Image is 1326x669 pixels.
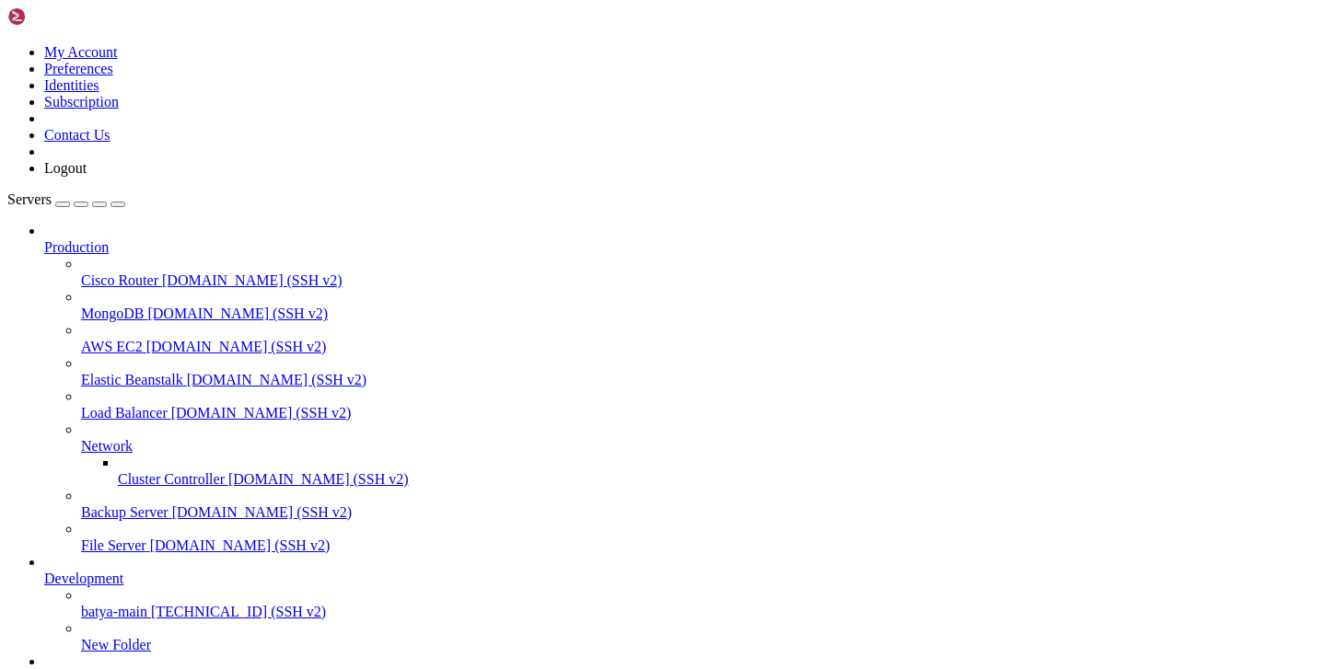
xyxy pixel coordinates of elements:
[81,272,158,288] span: Cisco Router
[150,537,331,553] span: [DOMAIN_NAME] (SSH v2)
[81,637,1319,653] a: New Folder
[81,604,147,619] span: batya-main
[81,256,1319,289] li: Cisco Router [DOMAIN_NAME] (SSH v2)
[81,604,1319,620] a: batya-main [TECHNICAL_ID] (SSH v2)
[81,488,1319,521] li: Backup Server [DOMAIN_NAME] (SSH v2)
[81,620,1319,653] li: New Folder
[81,504,169,520] span: Backup Server
[81,421,1319,488] li: Network
[147,306,328,321] span: [DOMAIN_NAME] (SSH v2)
[81,537,1319,554] a: File Server [DOMAIN_NAME] (SSH v2)
[81,339,143,354] span: AWS EC2
[172,504,353,520] span: [DOMAIN_NAME] (SSH v2)
[81,372,1319,388] a: Elastic Beanstalk [DOMAIN_NAME] (SSH v2)
[44,61,113,76] a: Preferences
[187,372,367,387] span: [DOMAIN_NAME] (SSH v2)
[151,604,326,619] span: [TECHNICAL_ID] (SSH v2)
[44,127,110,143] a: Contact Us
[171,405,352,421] span: [DOMAIN_NAME] (SSH v2)
[44,94,119,110] a: Subscription
[7,191,52,207] span: Servers
[81,289,1319,322] li: MongoDB [DOMAIN_NAME] (SSH v2)
[81,637,151,652] span: New Folder
[81,587,1319,620] li: batya-main [TECHNICAL_ID] (SSH v2)
[118,471,225,487] span: Cluster Controller
[228,471,409,487] span: [DOMAIN_NAME] (SSH v2)
[81,372,183,387] span: Elastic Beanstalk
[81,322,1319,355] li: AWS EC2 [DOMAIN_NAME] (SSH v2)
[7,191,125,207] a: Servers
[118,471,1319,488] a: Cluster Controller [DOMAIN_NAME] (SSH v2)
[118,455,1319,488] li: Cluster Controller [DOMAIN_NAME] (SSH v2)
[81,388,1319,421] li: Load Balancer [DOMAIN_NAME] (SSH v2)
[44,554,1319,653] li: Development
[81,405,1319,421] a: Load Balancer [DOMAIN_NAME] (SSH v2)
[81,339,1319,355] a: AWS EC2 [DOMAIN_NAME] (SSH v2)
[146,339,327,354] span: [DOMAIN_NAME] (SSH v2)
[81,272,1319,289] a: Cisco Router [DOMAIN_NAME] (SSH v2)
[81,306,144,321] span: MongoDB
[162,272,343,288] span: [DOMAIN_NAME] (SSH v2)
[44,44,118,60] a: My Account
[44,223,1319,554] li: Production
[81,438,1319,455] a: Network
[81,405,168,421] span: Load Balancer
[44,77,99,93] a: Identities
[44,160,87,176] a: Logout
[81,537,146,553] span: File Server
[7,7,113,26] img: Shellngn
[81,355,1319,388] li: Elastic Beanstalk [DOMAIN_NAME] (SSH v2)
[81,438,133,454] span: Network
[44,571,1319,587] a: Development
[44,239,109,255] span: Production
[44,571,123,586] span: Development
[81,504,1319,521] a: Backup Server [DOMAIN_NAME] (SSH v2)
[81,521,1319,554] li: File Server [DOMAIN_NAME] (SSH v2)
[81,306,1319,322] a: MongoDB [DOMAIN_NAME] (SSH v2)
[44,239,1319,256] a: Production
